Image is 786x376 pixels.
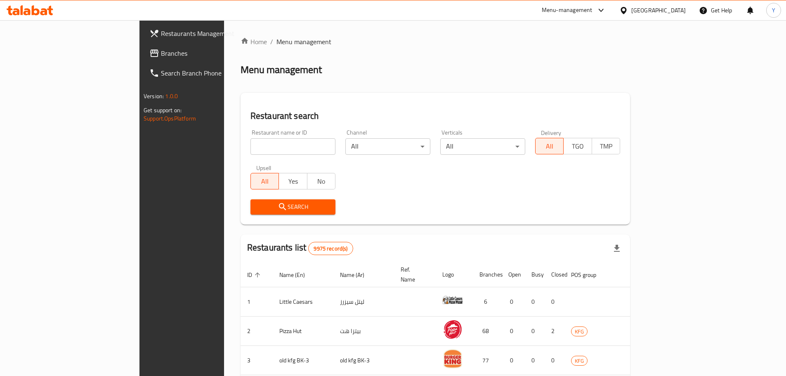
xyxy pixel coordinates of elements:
[247,270,263,280] span: ID
[571,356,587,366] span: KFG
[525,262,545,287] th: Busy
[473,262,502,287] th: Branches
[592,138,620,154] button: TMP
[273,346,333,375] td: old kfg BK-3
[442,348,463,369] img: old kfg BK-3
[250,173,279,189] button: All
[143,63,271,83] a: Search Branch Phone
[270,37,273,47] li: /
[165,91,178,102] span: 1.0.0
[307,173,335,189] button: No
[631,6,686,15] div: [GEOGRAPHIC_DATA]
[563,138,592,154] button: TGO
[567,140,588,152] span: TGO
[144,105,182,116] span: Get support on:
[143,24,271,43] a: Restaurants Management
[257,202,329,212] span: Search
[442,290,463,310] img: Little Caesars
[502,317,525,346] td: 0
[525,287,545,317] td: 0
[502,287,525,317] td: 0
[542,5,592,15] div: Menu-management
[250,138,335,155] input: Search for restaurant name or ID..
[143,43,271,63] a: Branches
[241,37,630,47] nav: breadcrumb
[256,165,271,170] label: Upsell
[144,113,196,124] a: Support.OpsPlatform
[254,175,276,187] span: All
[772,6,775,15] span: Y
[161,48,264,58] span: Branches
[401,265,426,284] span: Ref. Name
[545,262,564,287] th: Closed
[535,138,564,154] button: All
[442,319,463,340] img: Pizza Hut
[250,110,620,122] h2: Restaurant search
[525,317,545,346] td: 0
[571,327,587,336] span: KFG
[539,140,560,152] span: All
[571,270,607,280] span: POS group
[241,63,322,76] h2: Menu management
[333,346,394,375] td: old kfg BK-3
[440,138,525,155] div: All
[607,239,627,258] div: Export file
[282,175,304,187] span: Yes
[502,262,525,287] th: Open
[247,241,353,255] h2: Restaurants list
[309,245,352,253] span: 9975 record(s)
[525,346,545,375] td: 0
[308,242,353,255] div: Total records count
[473,317,502,346] td: 68
[502,346,525,375] td: 0
[273,317,333,346] td: Pizza Hut
[276,37,331,47] span: Menu management
[545,287,564,317] td: 0
[345,138,430,155] div: All
[311,175,332,187] span: No
[250,199,335,215] button: Search
[545,317,564,346] td: 2
[273,287,333,317] td: Little Caesars
[436,262,473,287] th: Logo
[144,91,164,102] span: Version:
[333,287,394,317] td: ليتل سيزرز
[473,346,502,375] td: 77
[545,346,564,375] td: 0
[541,130,562,135] label: Delivery
[161,68,264,78] span: Search Branch Phone
[333,317,394,346] td: بيتزا هت
[473,287,502,317] td: 6
[279,270,316,280] span: Name (En)
[279,173,307,189] button: Yes
[595,140,617,152] span: TMP
[340,270,375,280] span: Name (Ar)
[161,28,264,38] span: Restaurants Management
